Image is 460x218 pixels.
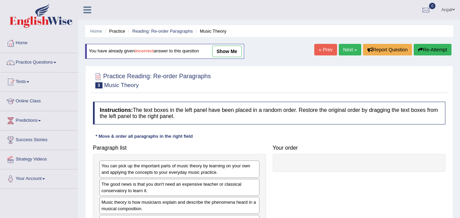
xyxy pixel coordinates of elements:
small: Music Theory [104,82,139,88]
div: The good news is that you don't need an expensive teacher or classical conservatory to learn it. [99,179,259,196]
a: Tests [0,72,78,89]
div: * Move & order all paragraphs in the right field [93,133,195,139]
div: You have already given answer to this question [85,44,244,59]
h2: Practice Reading: Re-order Paragraphs [93,71,211,88]
a: Strategy Videos [0,150,78,167]
h4: Paragraph list [93,145,266,151]
a: « Prev [314,44,337,55]
a: Practice Questions [0,53,78,70]
a: show me [212,46,242,57]
div: Music theory is how musicians explain and describe the phenomena heard in a musical composition. [99,197,259,214]
b: incorrect [135,49,154,54]
a: Reading: Re-order Paragraphs [132,29,193,34]
a: Home [0,34,78,51]
li: Music Theory [194,28,226,34]
li: Practice [103,28,125,34]
span: 0 [429,3,436,9]
button: Report Question [363,44,412,55]
h4: The text boxes in the left panel have been placed in a random order. Restore the original order b... [93,102,445,124]
span: 3 [95,82,102,88]
div: You can pick up the important parts of music theory by learning on your own and applying the conc... [99,161,259,178]
a: Your Account [0,169,78,186]
a: Online Class [0,92,78,109]
h4: Your order [273,145,446,151]
a: Success Stories [0,131,78,148]
a: Next » [339,44,361,55]
button: Re-Attempt [414,44,451,55]
a: Home [90,29,102,34]
a: Predictions [0,111,78,128]
b: Instructions: [100,107,133,113]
